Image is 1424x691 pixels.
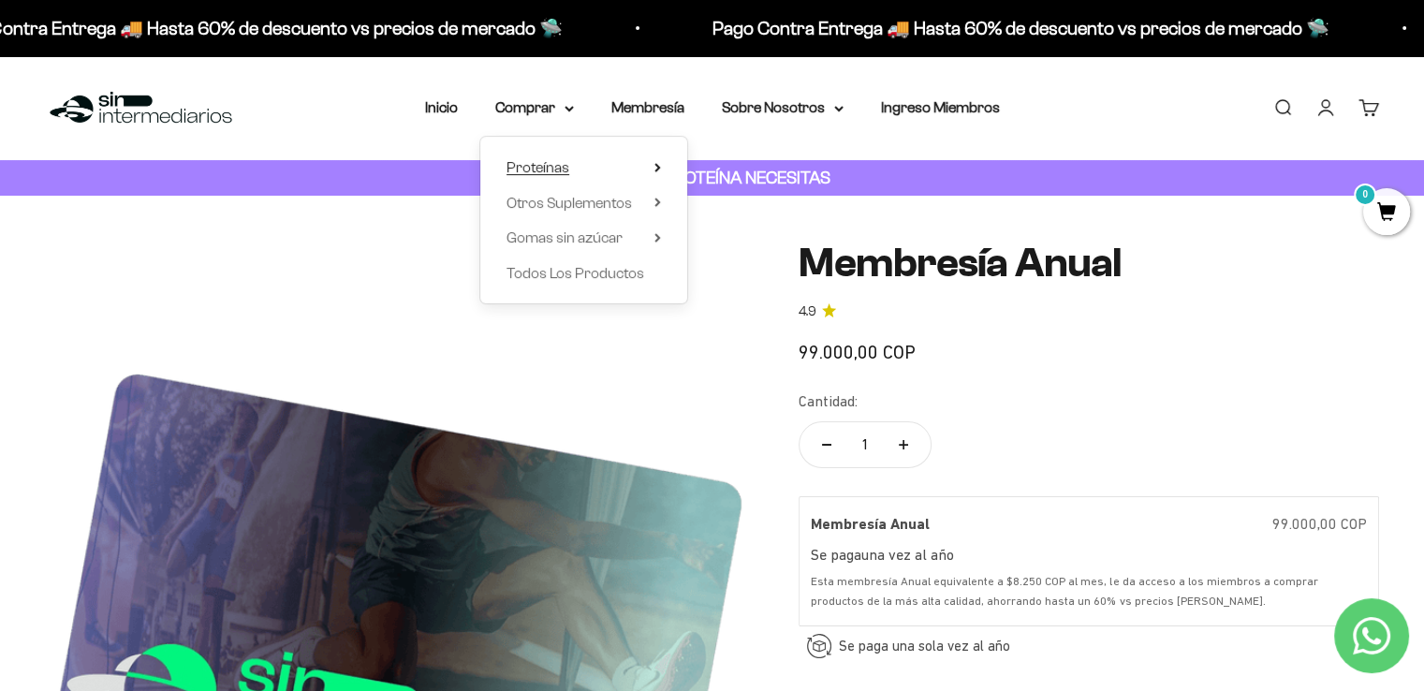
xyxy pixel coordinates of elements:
p: Pago Contra Entrega 🚚 Hasta 60% de descuento vs precios de mercado 🛸 [711,13,1328,43]
span: Todos Los Productos [506,265,644,281]
summary: Proteínas [506,155,661,180]
span: 99.000,00 COP [1272,515,1367,532]
summary: Comprar [495,96,574,120]
span: Proteínas [506,159,569,175]
h1: Membresía Anual [799,241,1379,286]
a: Membresía [611,99,684,115]
button: Reducir cantidad [800,422,854,467]
span: 99.000,00 COP [799,342,916,362]
summary: Gomas sin azúcar [506,226,661,250]
mark: 0 [1354,184,1376,206]
span: 4.9 [799,301,816,322]
a: 0 [1363,203,1410,224]
summary: Sobre Nosotros [722,96,844,120]
label: Se paga [811,547,861,564]
span: Gomas sin azúcar [506,229,623,245]
summary: Otros Suplementos [506,191,661,215]
span: Se paga una sola vez al año [839,635,1010,657]
label: una vez al año [861,547,954,564]
strong: CUANTA PROTEÍNA NECESITAS [594,168,830,187]
a: 4.94.9 de 5.0 estrellas [799,301,1379,322]
a: Ingreso Miembros [881,99,1000,115]
label: Membresía Anual [811,512,930,537]
button: Aumentar cantidad [876,422,931,467]
label: Cantidad: [799,390,858,414]
a: Todos Los Productos [506,261,661,286]
span: Otros Suplementos [506,195,632,211]
a: Inicio [425,99,458,115]
div: Esta membresía Anual equivalente a $8.250 COP al mes, le da acceso a los miembros a comprar produ... [811,572,1367,610]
